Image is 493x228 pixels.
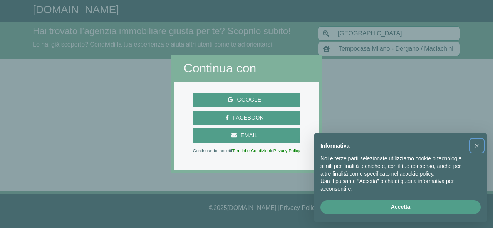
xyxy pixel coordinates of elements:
span: Facebook [229,113,267,123]
button: Google [193,93,300,107]
p: Usa il pulsante “Accetta” o chiudi questa informativa per acconsentire. [320,178,468,193]
h2: Continua con [184,61,310,75]
span: Google [233,95,265,105]
a: cookie policy - il link si apre in una nuova scheda [402,171,433,177]
a: Termini e Condizioni [232,148,271,153]
span: Email [237,131,262,140]
a: Privacy Policy [273,148,300,153]
p: Noi e terze parti selezionate utilizziamo cookie o tecnologie simili per finalità tecniche e, con... [320,155,468,178]
button: Email [193,128,300,143]
h2: Informativa [320,143,468,149]
button: Facebook [193,111,300,125]
span: × [475,141,479,150]
button: Chiudi questa informativa [471,140,483,152]
button: Accetta [320,200,481,214]
p: Continuando, accetti e [193,149,300,153]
